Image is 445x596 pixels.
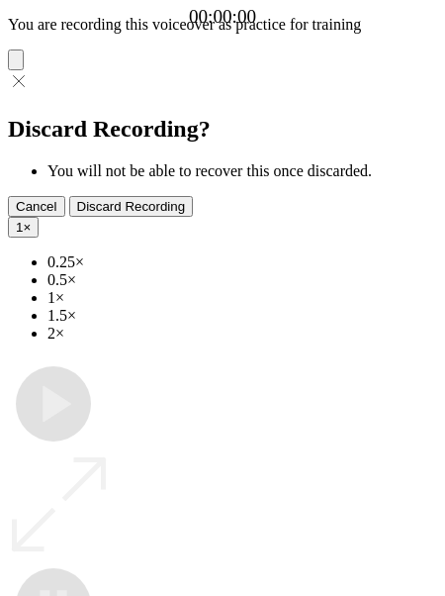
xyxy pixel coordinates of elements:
p: You are recording this voiceover as practice for training [8,16,437,34]
a: 00:00:00 [189,6,256,28]
li: 2× [47,325,437,343]
li: You will not be able to recover this once discarded. [47,162,437,180]
li: 1× [47,289,437,307]
h2: Discard Recording? [8,116,437,143]
li: 0.25× [47,253,437,271]
button: 1× [8,217,39,238]
li: 0.5× [47,271,437,289]
button: Cancel [8,196,65,217]
span: 1 [16,220,23,235]
button: Discard Recording [69,196,194,217]
li: 1.5× [47,307,437,325]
